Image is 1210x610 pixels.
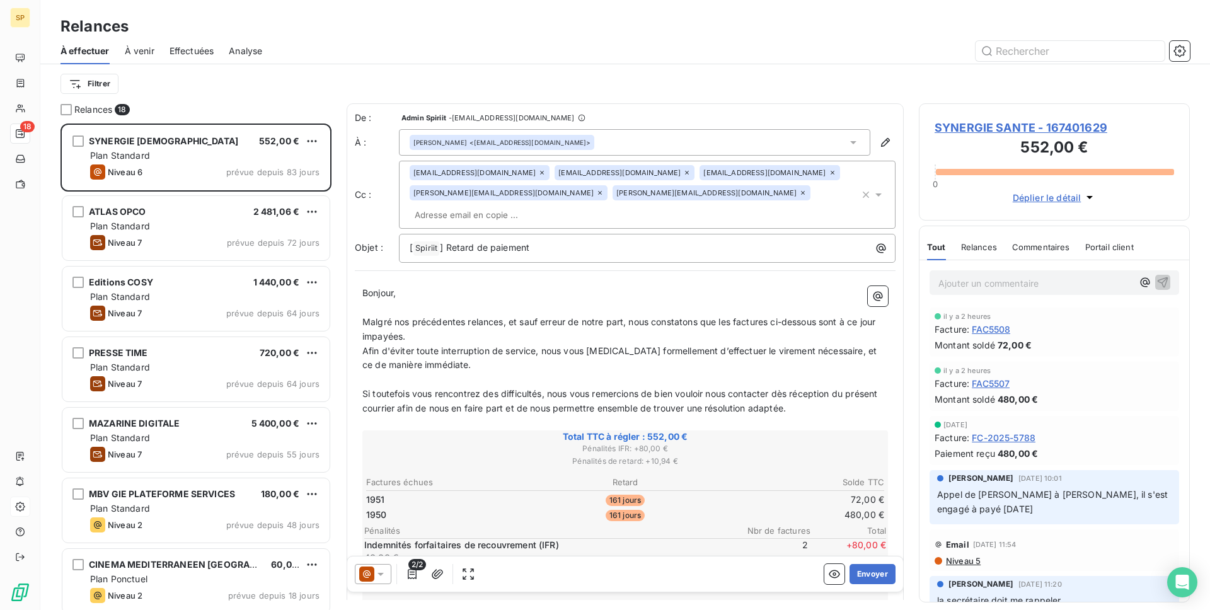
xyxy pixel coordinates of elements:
[364,551,730,564] p: 40,00 €
[539,476,711,489] th: Retard
[413,138,591,147] div: <[EMAIL_ADDRESS][DOMAIN_NAME]>
[362,345,879,371] span: Afin d'éviter toute interruption de service, nous vous [MEDICAL_DATA] formellement d’effectuer le...
[413,241,439,256] span: Spiriit
[946,539,969,550] span: Email
[60,15,129,38] h3: Relances
[253,206,300,217] span: 2 481,06 €
[60,74,118,94] button: Filtrer
[108,379,142,389] span: Niveau 7
[713,508,885,522] td: 480,00 €
[948,578,1013,590] span: [PERSON_NAME]
[972,323,1010,336] span: FAC5508
[998,393,1038,406] span: 480,00 €
[227,238,320,248] span: prévue depuis 72 jours
[90,573,147,584] span: Plan Ponctuel
[1018,475,1062,482] span: [DATE] 10:01
[850,564,896,584] button: Envoyer
[972,377,1010,390] span: FAC5507
[89,347,148,358] span: PRESSE TIME
[1018,580,1062,588] span: [DATE] 11:20
[961,242,997,252] span: Relances
[972,431,1035,444] span: FC-2025-5788
[410,242,413,253] span: [
[713,493,885,507] td: 72,00 €
[90,503,150,514] span: Plan Standard
[935,338,995,352] span: Montant soldé
[976,41,1165,61] input: Rechercher
[1167,567,1197,597] div: Open Intercom Messenger
[108,167,142,177] span: Niveau 6
[998,338,1032,352] span: 72,00 €
[935,431,969,444] span: Facture :
[948,473,1013,484] span: [PERSON_NAME]
[90,221,150,231] span: Plan Standard
[413,138,467,147] span: [PERSON_NAME]
[89,418,180,429] span: MAZARINE DIGITALE
[366,493,385,506] span: 1951
[606,510,645,521] span: 161 jours
[1012,242,1070,252] span: Commentaires
[943,313,991,320] span: il y a 2 heures
[108,238,142,248] span: Niveau 7
[606,495,645,506] span: 161 jours
[935,136,1174,161] h3: 552,00 €
[935,119,1174,136] span: SYNERGIE SANTE - 167401629
[933,179,938,189] span: 0
[259,135,299,146] span: 552,00 €
[945,556,981,566] span: Niveau 5
[261,488,299,499] span: 180,00 €
[449,114,574,122] span: - [EMAIL_ADDRESS][DOMAIN_NAME]
[108,308,142,318] span: Niveau 7
[89,135,238,146] span: SYNERGIE [DEMOGRAPHIC_DATA]
[90,150,150,161] span: Plan Standard
[108,590,142,601] span: Niveau 2
[364,456,886,467] span: Pénalités de retard : + 10,94 €
[271,559,306,570] span: 60,00 €
[362,287,396,298] span: Bonjour,
[89,488,235,499] span: MBV GIE PLATEFORME SERVICES
[364,430,886,443] span: Total TTC à régler : 552,00 €
[10,8,30,28] div: SP
[60,45,110,57] span: À effectuer
[226,520,320,530] span: prévue depuis 48 jours
[943,421,967,429] span: [DATE]
[108,449,142,459] span: Niveau 7
[20,121,35,132] span: 18
[226,379,320,389] span: prévue depuis 64 jours
[1085,242,1134,252] span: Portail client
[74,103,112,116] span: Relances
[355,112,399,124] span: De :
[89,277,153,287] span: Editions COSY
[125,45,154,57] span: À venir
[616,189,797,197] span: [PERSON_NAME][EMAIL_ADDRESS][DOMAIN_NAME]
[170,45,214,57] span: Effectuées
[998,447,1038,460] span: 480,00 €
[115,104,129,115] span: 18
[1013,191,1081,204] span: Déplier le détail
[410,205,555,224] input: Adresse email en copie ...
[90,432,150,443] span: Plan Standard
[362,388,880,413] span: Si toutefois vous rencontrez des difficultés, nous vous remercions de bien vouloir nous contacter...
[713,476,885,489] th: Solde TTC
[935,393,995,406] span: Montant soldé
[366,476,538,489] th: Factures échues
[735,526,810,536] span: Nbr de factures
[90,362,150,372] span: Plan Standard
[89,206,146,217] span: ATLAS OPCO
[935,323,969,336] span: Facture :
[413,169,536,176] span: [EMAIL_ADDRESS][DOMAIN_NAME]
[810,526,886,536] span: Total
[226,449,320,459] span: prévue depuis 55 jours
[355,136,399,149] label: À :
[362,316,878,342] span: Malgré nos précédentes relances, et sauf erreur de notre part, nous constatons que les factures c...
[60,124,331,610] div: grid
[408,559,426,570] span: 2/2
[401,114,446,122] span: Admin Spiriit
[366,509,387,521] span: 1950
[364,526,735,536] span: Pénalités
[973,541,1017,548] span: [DATE] 11:54
[935,377,969,390] span: Facture :
[226,308,320,318] span: prévue depuis 64 jours
[10,582,30,602] img: Logo LeanPay
[355,188,399,201] label: Cc :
